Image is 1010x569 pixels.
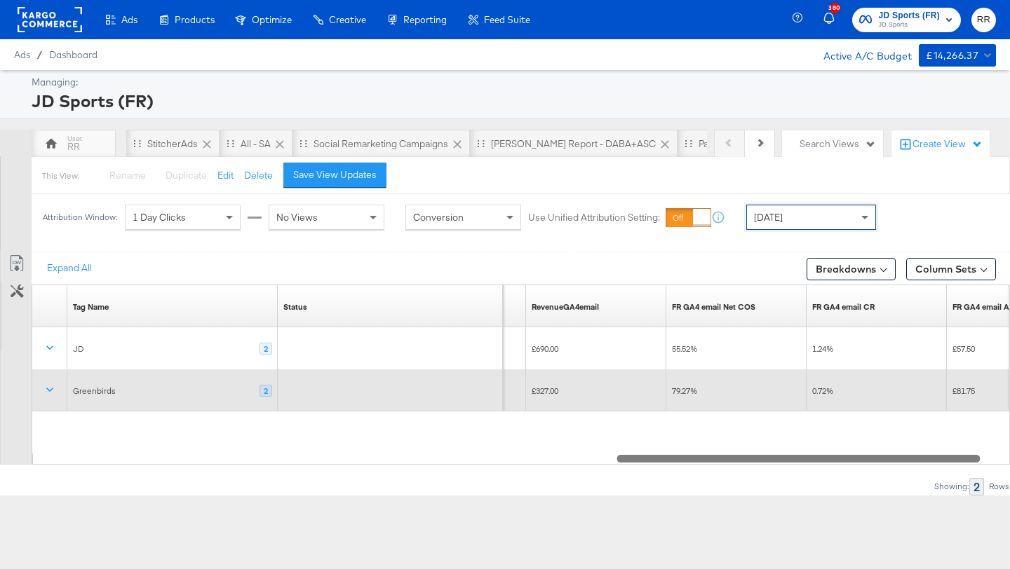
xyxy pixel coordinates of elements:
[532,301,599,313] div: RevenueGA4email
[49,49,97,60] a: Dashboard
[754,211,783,224] span: [DATE]
[800,137,876,151] div: Search Views
[109,169,146,181] span: Rename
[37,256,102,281] button: Expand All
[988,481,1010,491] div: Rows
[252,14,292,25] span: Optimize
[812,385,833,396] span: 0.72%
[42,212,118,222] div: Attribution Window:
[73,343,83,355] div: JD
[477,139,485,147] div: Drag to reorder tab
[969,478,984,495] div: 2
[133,139,141,147] div: Drag to reorder tab
[260,343,272,355] div: 2
[812,301,875,313] div: FR GA4 email CR
[926,47,978,64] div: £14,266.37
[73,385,116,397] div: Greenbirds
[812,301,875,313] a: FR GA4 CR
[952,385,975,396] span: £81.75
[491,137,656,151] div: [PERSON_NAME] Report - DABA+ASC
[807,258,896,280] button: Breakdowns
[329,14,366,25] span: Creative
[217,169,234,182] button: Edit
[283,301,307,313] a: Shows the current state of your Ad Campaign.
[260,385,272,397] div: 2
[913,137,983,151] div: Create View
[133,211,186,224] span: 1 Day Clicks
[30,49,49,60] span: /
[314,137,448,151] div: Social Remarketing Campaigns
[906,258,996,280] button: Column Sets
[852,8,962,32] button: JD Sports (FR)JD Sports
[672,301,755,313] div: FR GA4 email Net COS
[532,343,558,354] span: £690.00
[977,12,990,28] span: RR
[32,76,992,89] div: Managing:
[672,385,697,396] span: 79.27%
[283,163,386,188] button: Save View Updates
[14,49,30,60] span: Ads
[73,301,109,313] a: Tag Name
[879,20,941,31] span: JD Sports
[147,137,198,151] div: StitcherAds
[175,14,215,25] span: Products
[532,385,558,396] span: £327.00
[809,44,912,65] div: Active A/C Budget
[919,44,996,67] button: £14,266.37
[121,14,137,25] span: Ads
[672,301,755,313] a: FR GA4 Net COS
[812,343,833,354] span: 1.24%
[227,139,234,147] div: Drag to reorder tab
[821,6,845,34] button: 380
[283,301,307,313] div: Status
[528,211,660,224] label: Use Unified Attribution Setting:
[879,8,941,23] span: JD Sports (FR)
[672,343,697,354] span: 55.52%
[413,211,464,224] span: Conversion
[699,137,795,151] div: Paid Social Campaigns
[484,14,530,25] span: Feed Suite
[685,139,692,147] div: Drag to reorder tab
[971,8,996,32] button: RR
[32,89,992,113] div: JD Sports (FR)
[403,14,447,25] span: Reporting
[276,211,318,224] span: No Views
[244,169,273,182] button: Delete
[934,481,969,491] div: Showing:
[241,137,271,151] div: All - SA
[67,140,80,153] div: RR
[42,170,79,181] div: This View:
[830,3,840,13] div: 380
[532,301,599,313] a: Transaction Revenue - The total sale revenue
[299,139,307,147] div: Drag to reorder tab
[166,169,207,181] span: Duplicate
[952,343,975,354] span: £57.50
[293,168,377,181] div: Save View Updates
